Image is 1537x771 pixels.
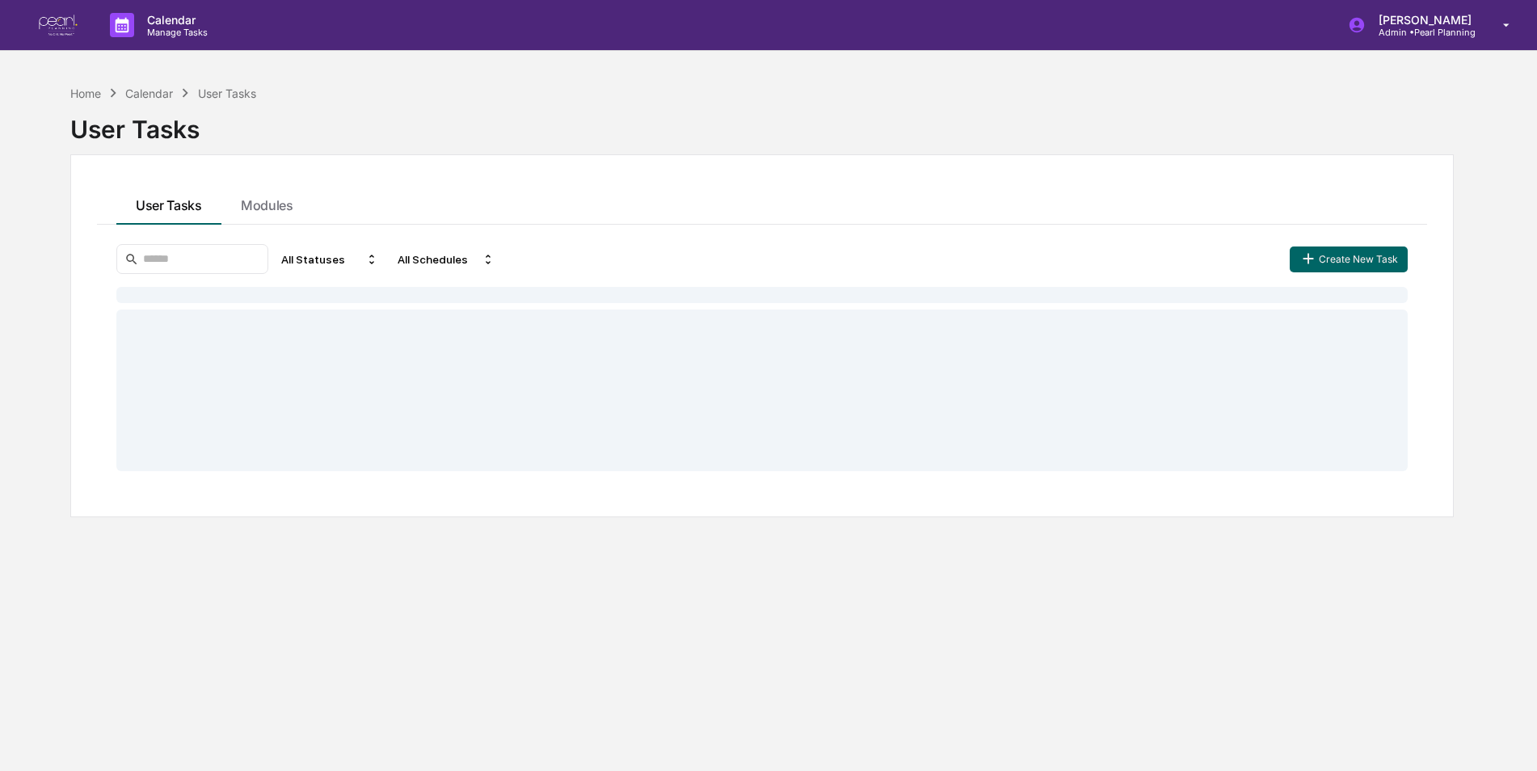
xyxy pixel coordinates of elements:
p: Admin • Pearl Planning [1366,27,1480,38]
div: All Statuses [275,246,385,272]
p: Calendar [134,13,216,27]
div: User Tasks [70,102,1454,144]
div: Calendar [125,86,173,100]
div: User Tasks [198,86,256,100]
button: User Tasks [116,181,221,225]
div: Home [70,86,101,100]
button: Modules [221,181,313,225]
div: All Schedules [391,246,501,272]
p: [PERSON_NAME] [1366,13,1480,27]
p: Manage Tasks [134,27,216,38]
img: logo [39,15,78,36]
button: Create New Task [1290,246,1408,272]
